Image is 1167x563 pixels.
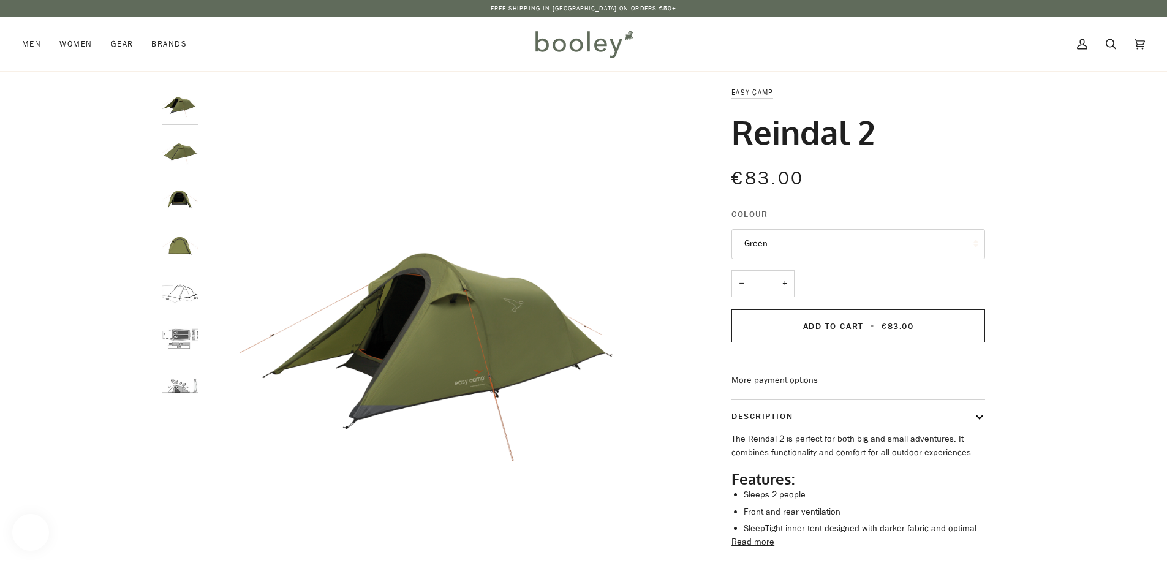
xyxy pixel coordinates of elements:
span: Colour [731,208,768,221]
a: Easy Camp [731,87,772,97]
a: More payment options [731,374,985,387]
li: SleepTight inner tent designed with darker fabric and optimal [744,522,985,535]
span: Add to Cart [803,320,864,332]
span: Gear [111,38,134,50]
button: Description [731,400,985,433]
span: Men [22,38,41,50]
img: Booley [530,26,637,62]
a: Men [22,17,50,71]
button: Read more [731,535,774,549]
span: Brands [151,38,187,50]
a: Women [50,17,101,71]
li: Front and rear ventilation [744,505,985,519]
img: Easy Camp Reindal 2 Green - Booley Galway [162,133,198,170]
img: Easy Camp Reindal 2 Green - Booley Galway [162,86,198,123]
span: €83.00 [731,166,804,191]
span: €83.00 [882,320,913,332]
input: Quantity [731,270,795,298]
img: Easy Camp Reindal 2 - Booley Galway [162,320,198,357]
button: + [775,270,795,298]
span: Women [59,38,92,50]
iframe: Button to open loyalty program pop-up [12,514,49,551]
h2: Features: [731,470,985,488]
p: The Reindal 2 is perfect for both big and small adventures. It combines functionality and comfort... [731,433,985,459]
button: − [731,270,751,298]
button: Green [731,229,985,259]
p: Free Shipping in [GEOGRAPHIC_DATA] on Orders €50+ [491,4,677,13]
a: Brands [142,17,196,71]
img: Easy Camp Reindal 2 - Booley Galway [162,274,198,311]
img: Easy Camp Reindal 2 Green - Booley Galway [162,179,198,216]
button: Add to Cart • €83.00 [731,309,985,342]
img: Easy Camp Reindal 2 - Booley Galway [162,368,198,404]
img: Easy Camp Reindal 2 Green - Booley Galway [162,227,198,263]
a: Gear [102,17,143,71]
span: • [867,320,878,332]
li: Sleeps 2 people [744,488,985,502]
h1: Reindal 2 [731,111,875,152]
